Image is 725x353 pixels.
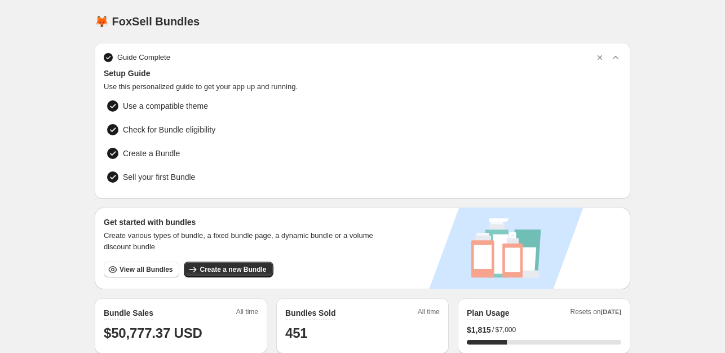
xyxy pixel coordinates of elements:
[184,262,273,277] button: Create a new Bundle
[104,81,621,92] span: Use this personalized guide to get your app up and running.
[467,324,491,336] span: $ 1,815
[104,324,258,342] h1: $50,777.37 USD
[104,68,621,79] span: Setup Guide
[123,148,180,159] span: Create a Bundle
[104,262,179,277] button: View all Bundles
[123,100,208,112] span: Use a compatible theme
[467,307,509,319] h2: Plan Usage
[117,52,170,63] span: Guide Complete
[120,265,173,274] span: View all Bundles
[467,324,621,336] div: /
[236,307,258,320] span: All time
[123,124,215,135] span: Check for Bundle eligibility
[200,265,266,274] span: Create a new Bundle
[95,15,200,28] h1: 🦊 FoxSell Bundles
[495,325,516,334] span: $7,000
[285,307,335,319] h2: Bundles Sold
[104,230,384,253] span: Create various types of bundle, a fixed bundle page, a dynamic bundle or a volume discount bundle
[571,307,622,320] span: Resets on
[418,307,440,320] span: All time
[285,324,440,342] h1: 451
[104,307,153,319] h2: Bundle Sales
[601,308,621,315] span: [DATE]
[123,171,195,183] span: Sell your first Bundle
[104,217,384,228] h3: Get started with bundles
